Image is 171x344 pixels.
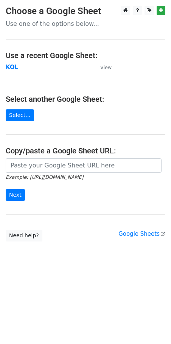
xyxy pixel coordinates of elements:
a: Need help? [6,230,42,241]
input: Next [6,189,25,201]
h4: Copy/paste a Google Sheet URL: [6,146,165,155]
h4: Select another Google Sheet: [6,95,165,104]
a: Google Sheets [118,230,165,237]
h3: Choose a Google Sheet [6,6,165,17]
small: View [100,65,112,70]
p: Use one of the options below... [6,20,165,28]
a: Select... [6,109,34,121]
small: Example: [URL][DOMAIN_NAME] [6,174,83,180]
a: KOL [6,64,18,71]
a: View [93,64,112,71]
input: Paste your Google Sheet URL here [6,158,162,173]
h4: Use a recent Google Sheet: [6,51,165,60]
